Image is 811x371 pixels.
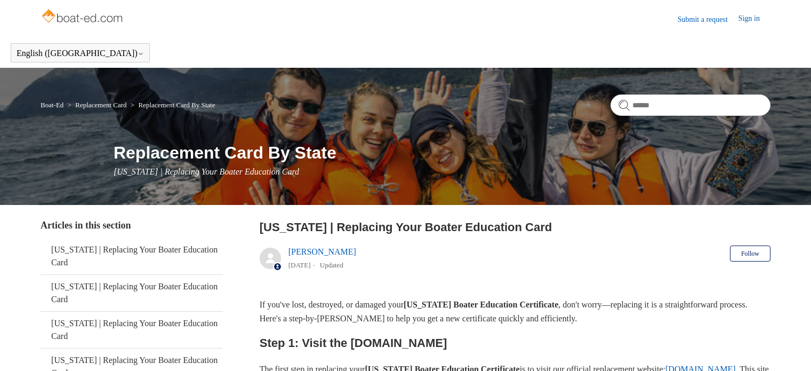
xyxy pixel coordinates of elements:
[320,261,343,269] li: Updated
[75,101,126,109] a: Replacement Card
[66,101,129,109] li: Replacement Card
[129,101,215,109] li: Replacement Card By State
[41,275,223,311] a: [US_STATE] | Replacing Your Boater Education Card
[41,220,131,231] span: Articles in this section
[41,101,63,109] a: Boat-Ed
[41,238,223,274] a: [US_STATE] | Replacing Your Boater Education Card
[138,101,215,109] a: Replacement Card By State
[404,300,558,309] strong: [US_STATE] Boater Education Certificate
[17,49,144,58] button: English ([GEOGRAPHIC_DATA])
[611,94,770,116] input: Search
[738,13,770,26] a: Sign in
[288,247,356,256] a: [PERSON_NAME]
[775,335,803,363] div: Live chat
[260,298,770,325] p: If you've lost, destroyed, or damaged your , don't worry—replacing it is a straightforward proces...
[678,14,738,25] a: Submit a request
[41,101,66,109] li: Boat-Ed
[114,167,299,176] span: [US_STATE] | Replacing Your Boater Education Card
[260,218,770,236] h2: Mississippi | Replacing Your Boater Education Card
[41,6,125,28] img: Boat-Ed Help Center home page
[41,312,223,348] a: [US_STATE] | Replacing Your Boater Education Card
[288,261,311,269] time: 05/22/2024, 10:34
[114,140,770,165] h1: Replacement Card By State
[730,246,770,262] button: Follow Article
[260,334,770,352] h2: Step 1: Visit the [DOMAIN_NAME]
